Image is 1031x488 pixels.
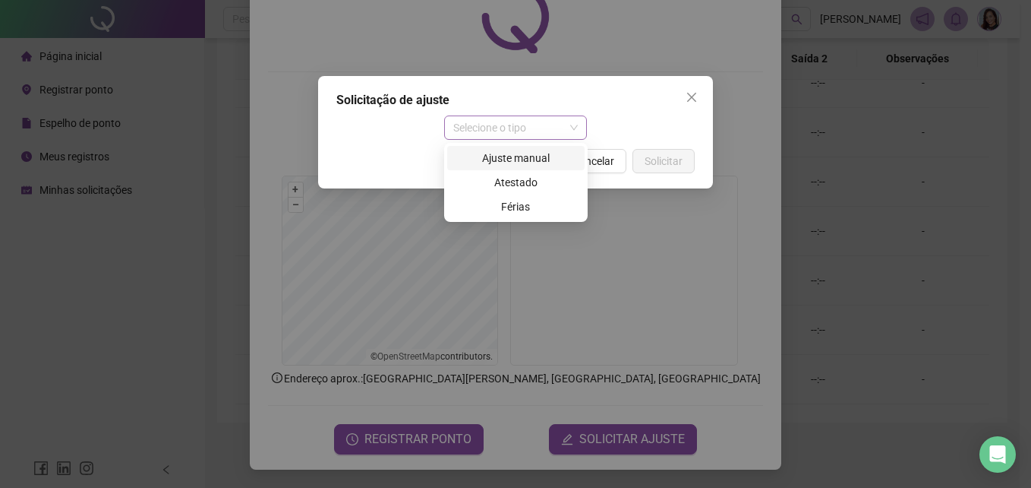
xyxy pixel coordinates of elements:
[336,91,695,109] div: Solicitação de ajuste
[632,149,695,173] button: Solicitar
[456,174,575,191] div: Atestado
[456,150,575,166] div: Ajuste manual
[447,170,585,195] div: Atestado
[560,149,626,173] button: Cancelar
[686,91,698,103] span: close
[447,195,585,219] div: Férias
[453,116,579,139] span: Selecione o tipo
[447,146,585,170] div: Ajuste manual
[572,153,614,170] span: Cancelar
[979,436,1016,473] div: Open Intercom Messenger
[679,85,704,109] button: Close
[456,198,575,215] div: Férias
